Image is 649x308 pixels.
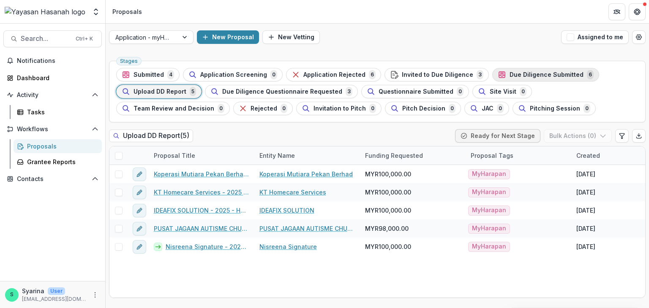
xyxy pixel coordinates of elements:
[346,87,352,96] span: 3
[134,105,214,112] span: Team Review and Decision
[14,105,102,119] a: Tasks
[112,7,142,16] div: Proposals
[466,146,571,165] div: Proposal Tags
[296,102,382,115] button: Invitation to Pitch0
[561,30,629,44] button: Assigned to me
[629,3,646,20] button: Get Help
[254,151,300,160] div: Entity Name
[365,242,411,251] span: MYR100,000.00
[270,70,277,79] span: 0
[205,85,358,98] button: Due Diligence Questionnaire Requested3
[576,242,595,251] div: [DATE]
[466,151,518,160] div: Proposal Tags
[133,222,146,235] button: edit
[149,146,254,165] div: Proposal Title
[587,70,594,79] span: 6
[134,88,186,95] span: Upload DD Report
[361,85,469,98] button: Questionnaire Submitted0
[457,87,464,96] span: 0
[455,129,540,143] button: Ready for Next Stage
[3,30,102,47] button: Search...
[490,88,516,95] span: Site Visit
[615,129,629,143] button: Edit table settings
[576,224,595,233] div: [DATE]
[154,188,249,197] a: KT Homecare Services - 2025 - HSEF2025 - [GEOGRAPHIC_DATA]
[472,85,532,98] button: Site Visit0
[109,5,145,18] nav: breadcrumb
[259,188,326,197] a: KT Homecare Services
[365,170,411,178] span: MYR100,000.00
[3,172,102,186] button: Open Contacts
[576,170,595,178] div: [DATE]
[17,92,88,99] span: Activity
[90,290,100,300] button: More
[384,68,489,81] button: Invited to Due Diligence3
[544,129,612,143] button: Bulk Actions (0)
[254,146,360,165] div: Entity Name
[222,88,342,95] span: Due Diligence Questionnaire Requested
[14,155,102,169] a: Grantee Reports
[360,151,428,160] div: Funding Requested
[149,151,200,160] div: Proposal Title
[48,287,65,295] p: User
[365,224,409,233] span: MYR98,000.00
[116,68,180,81] button: Submitted4
[154,206,249,215] a: IDEAFIX SOLUTION - 2025 - HSEF2025 - MyHarapan
[576,206,595,215] div: [DATE]
[385,102,461,115] button: Pitch Decision0
[576,188,595,197] div: [DATE]
[218,104,224,113] span: 0
[3,54,102,68] button: Notifications
[365,188,411,197] span: MYR100,000.00
[259,242,317,251] a: Nisreena Signature
[154,170,249,178] a: Koperasi Mutiara Pekan Berhad - 2025 - HSEF2025 - myHarapan
[492,68,599,81] button: Due Diligence Submitted6
[197,30,259,44] button: New Proposal
[22,295,87,303] p: [EMAIL_ADDRESS][DOMAIN_NAME]
[17,57,98,65] span: Notifications
[259,224,355,233] a: PUSAT JAGAAN AUTISME CHUKAI
[116,85,202,98] button: Upload DD Report5
[379,88,453,95] span: Questionnaire Submitted
[482,105,494,112] span: JAC
[571,151,605,160] div: Created
[3,88,102,102] button: Open Activity
[116,102,230,115] button: Team Review and Decision0
[497,104,504,113] span: 0
[154,224,249,233] a: PUSAT JAGAAN AUTISME CHUKAI - 2025 - HSEF2025 - [GEOGRAPHIC_DATA]
[584,104,590,113] span: 0
[74,34,95,43] div: Ctrl + K
[3,122,102,136] button: Open Workflows
[259,170,353,178] a: Koperasi Mutiara Pekan Berhad
[120,58,138,64] span: Stages
[190,87,196,96] span: 5
[262,30,320,44] button: New Vetting
[17,176,88,183] span: Contacts
[10,292,14,297] div: Syarina
[520,87,526,96] span: 0
[608,3,625,20] button: Partners
[133,186,146,199] button: edit
[27,157,95,166] div: Grantee Reports
[281,104,287,113] span: 0
[133,168,146,181] button: edit
[133,240,146,254] button: edit
[632,30,646,44] button: Open table manager
[365,206,411,215] span: MYR100,000.00
[402,105,445,112] span: Pitch Decision
[464,102,509,115] button: JAC0
[402,71,473,78] span: Invited to Due Diligence
[17,73,95,82] div: Dashboard
[303,71,365,78] span: Application Rejected
[17,126,88,133] span: Workflows
[286,68,381,81] button: Application Rejected6
[5,7,85,17] img: Yayasan Hasanah logo
[22,286,44,295] p: Syarina
[21,35,71,43] span: Search...
[233,102,293,115] button: Rejected0
[530,105,580,112] span: Pitching Session
[134,71,164,78] span: Submitted
[369,70,376,79] span: 6
[477,70,483,79] span: 3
